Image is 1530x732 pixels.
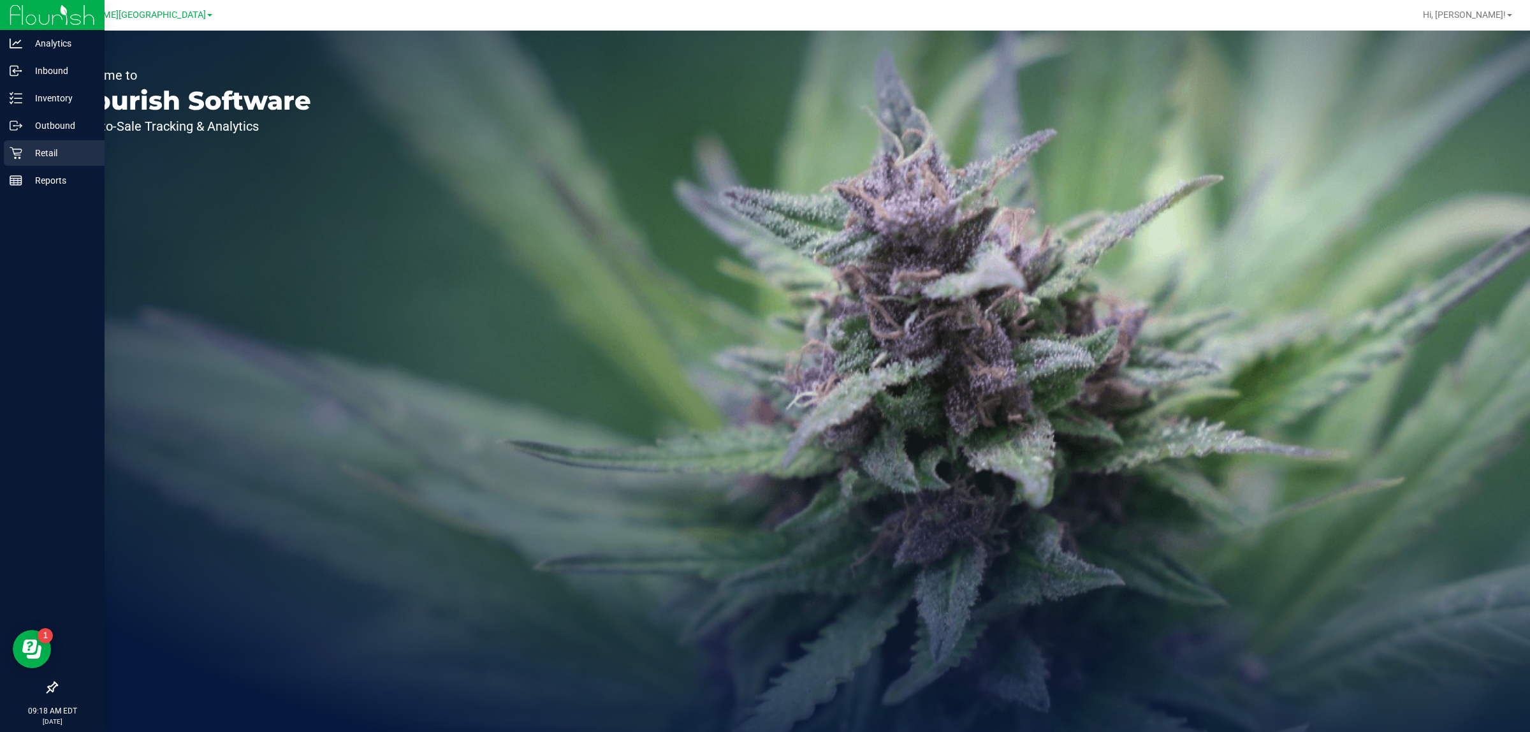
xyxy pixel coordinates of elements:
iframe: Resource center [13,630,51,668]
p: Reports [22,173,99,188]
inline-svg: Reports [10,174,22,187]
inline-svg: Outbound [10,119,22,132]
p: Analytics [22,36,99,51]
inline-svg: Retail [10,147,22,159]
inline-svg: Inventory [10,92,22,105]
p: Retail [22,145,99,161]
p: Flourish Software [69,88,311,113]
p: Inbound [22,63,99,78]
p: Welcome to [69,69,311,82]
p: Seed-to-Sale Tracking & Analytics [69,120,311,133]
inline-svg: Inbound [10,64,22,77]
inline-svg: Analytics [10,37,22,50]
p: Inventory [22,91,99,106]
p: Outbound [22,118,99,133]
p: [DATE] [6,717,99,726]
span: Hi, [PERSON_NAME]! [1423,10,1506,20]
iframe: Resource center unread badge [38,628,53,643]
span: [PERSON_NAME][GEOGRAPHIC_DATA] [48,10,206,20]
p: 09:18 AM EDT [6,705,99,717]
